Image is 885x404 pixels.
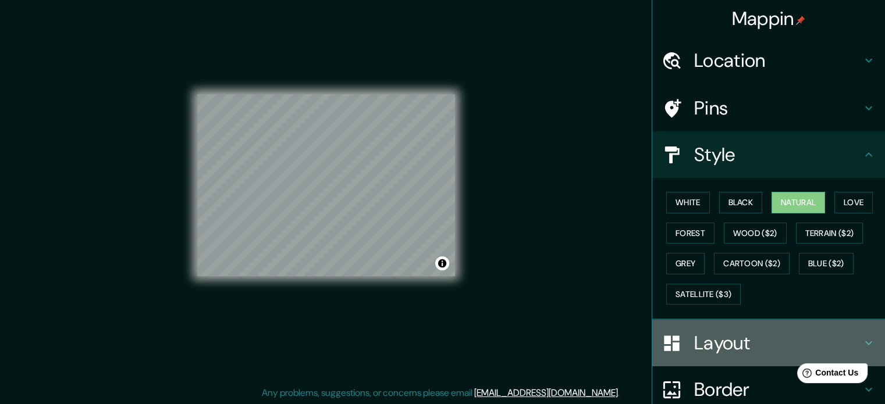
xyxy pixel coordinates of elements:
h4: Layout [694,331,862,355]
button: Blue ($2) [799,253,854,274]
h4: Border [694,378,862,401]
div: Style [652,131,885,178]
div: Location [652,37,885,84]
button: Wood ($2) [724,223,787,244]
h4: Mappin [732,7,806,30]
h4: Style [694,143,862,166]
div: Layout [652,320,885,366]
p: Any problems, suggestions, or concerns please email . [262,386,620,400]
div: . [620,386,621,400]
button: Terrain ($2) [796,223,863,244]
button: White [666,192,710,213]
button: Satellite ($3) [666,284,741,305]
button: Forest [666,223,715,244]
a: [EMAIL_ADDRESS][DOMAIN_NAME] [474,387,618,399]
button: Natural [772,192,825,213]
button: Love [834,192,873,213]
button: Cartoon ($2) [714,253,790,274]
iframe: Help widget launcher [781,359,872,391]
canvas: Map [197,94,455,276]
button: Black [719,192,763,213]
button: Toggle attribution [435,256,449,270]
img: pin-icon.png [796,16,805,25]
div: Pins [652,85,885,131]
div: . [621,386,624,400]
h4: Location [694,49,862,72]
button: Grey [666,253,705,274]
h4: Pins [694,96,862,120]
